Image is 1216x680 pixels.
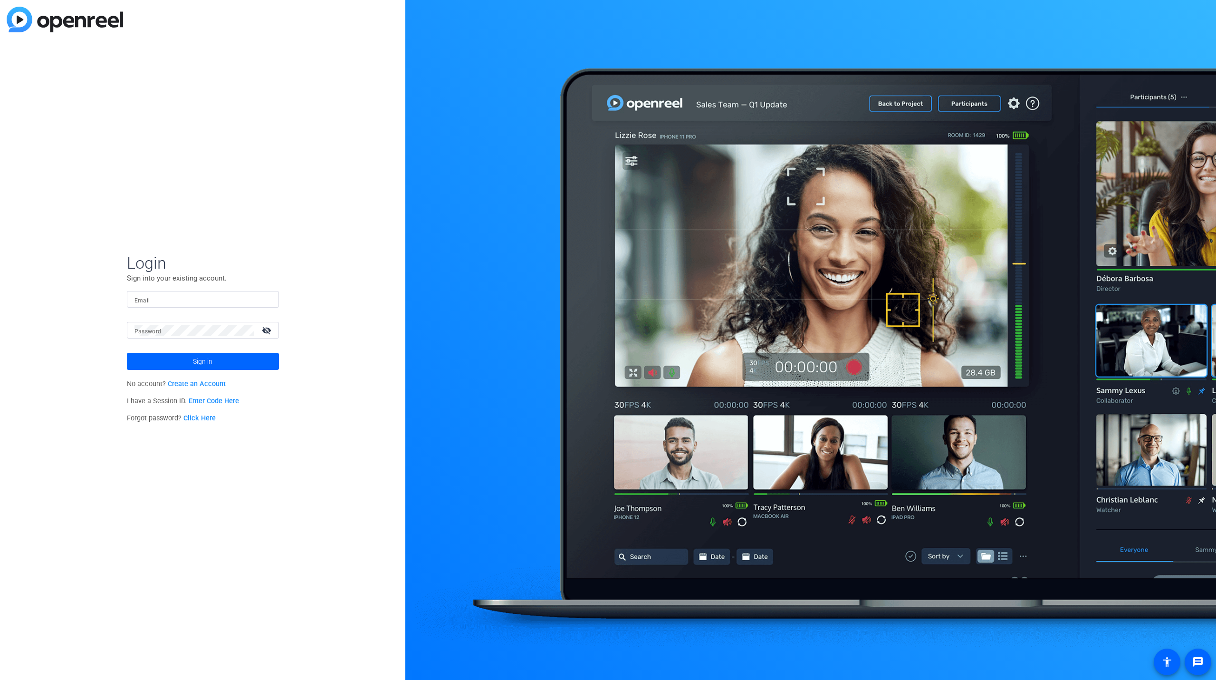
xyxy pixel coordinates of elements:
input: Enter Email Address [134,294,271,305]
button: Sign in [127,353,279,370]
p: Sign into your existing account. [127,273,279,283]
span: Sign in [193,350,212,373]
img: blue-gradient.svg [7,7,123,32]
a: Create an Account [168,380,226,388]
mat-icon: accessibility [1161,656,1173,668]
mat-icon: visibility_off [256,323,279,337]
mat-icon: message [1192,656,1204,668]
a: Click Here [183,414,216,422]
mat-label: Password [134,328,162,335]
span: Login [127,253,279,273]
a: Enter Code Here [189,397,239,405]
span: Forgot password? [127,414,216,422]
mat-label: Email [134,297,150,304]
span: I have a Session ID. [127,397,239,405]
span: No account? [127,380,226,388]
